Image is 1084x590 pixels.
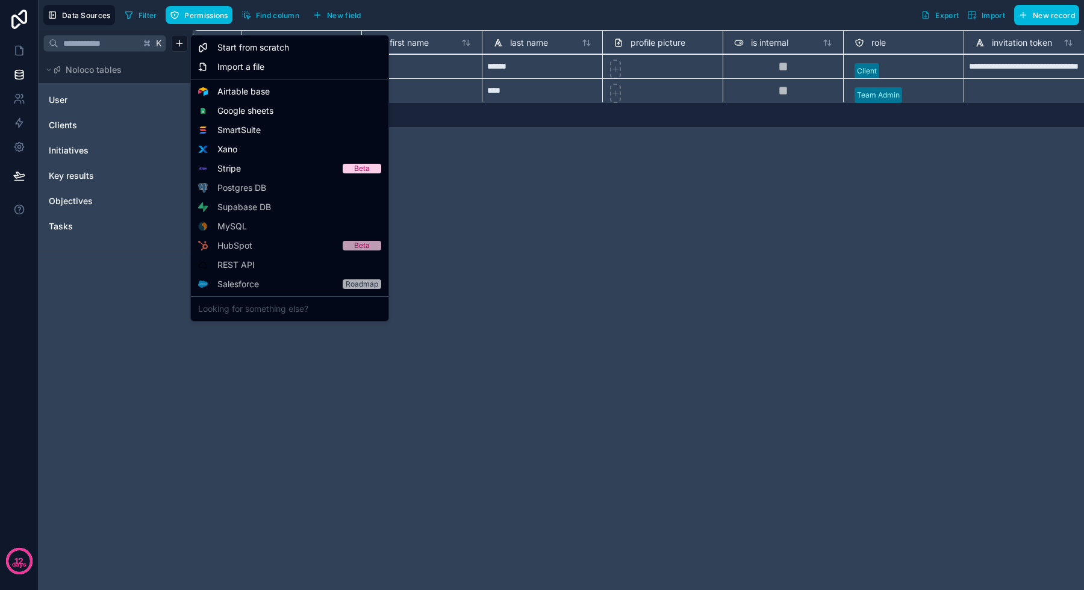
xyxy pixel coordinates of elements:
[217,163,241,175] span: Stripe
[198,202,208,212] img: Supabase logo
[193,299,386,318] div: Looking for something else?
[217,105,273,117] span: Google sheets
[198,183,208,193] img: Postgres logo
[217,85,270,98] span: Airtable base
[217,143,237,155] span: Xano
[198,144,208,154] img: Xano logo
[198,125,208,135] img: SmartSuite
[198,260,208,270] img: API icon
[217,259,255,271] span: REST API
[217,61,264,73] span: Import a file
[198,281,208,287] img: Salesforce
[354,241,370,250] div: Beta
[217,42,289,54] span: Start from scratch
[217,182,266,194] span: Postgres DB
[217,124,261,136] span: SmartSuite
[217,220,247,232] span: MySQL
[198,164,208,173] img: Stripe logo
[217,240,252,252] span: HubSpot
[346,279,378,289] div: Roadmap
[198,108,208,114] img: Google sheets logo
[217,278,259,290] span: Salesforce
[198,222,208,231] img: MySQL logo
[198,241,207,250] img: HubSpot logo
[354,164,370,173] div: Beta
[198,87,208,96] img: Airtable logo
[217,201,271,213] span: Supabase DB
